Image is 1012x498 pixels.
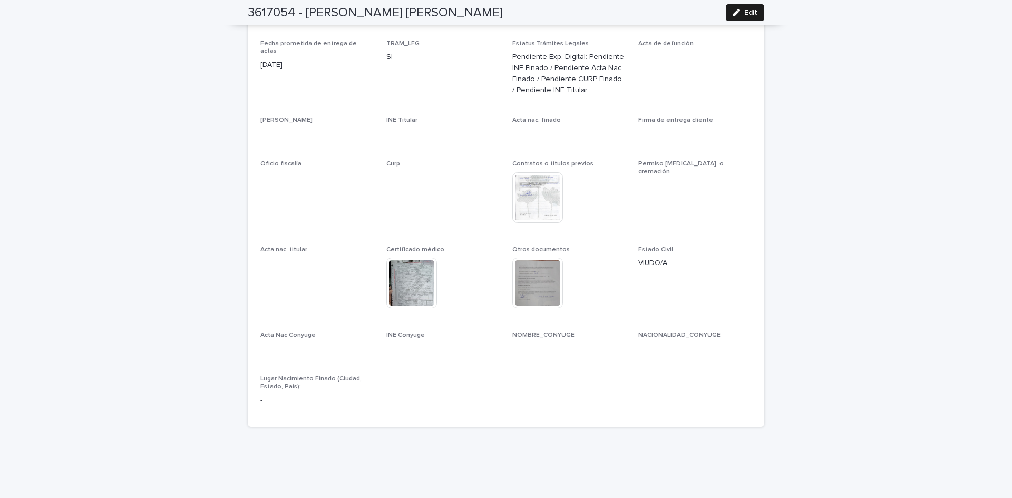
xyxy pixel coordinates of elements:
[386,52,500,63] p: SI
[512,344,626,355] p: -
[638,258,752,269] p: VIUDO/A
[386,172,500,183] p: -
[260,247,307,253] span: Acta nac. titular
[386,332,425,338] span: INE Conyuge
[512,129,626,140] p: -
[260,60,374,71] p: [DATE]
[386,129,500,140] p: -
[260,332,316,338] span: Acta Nac Conyuge
[386,41,420,47] span: TRAM_LEG
[512,161,593,167] span: Contratos o títulos previos
[260,41,357,54] span: Fecha prometida de entrega de actas
[260,129,374,140] p: -
[260,117,313,123] span: [PERSON_NAME]
[260,161,301,167] span: Oficio fiscalía
[638,180,752,191] p: -
[726,4,764,21] button: Edit
[248,5,503,21] h2: 3617054 - [PERSON_NAME] [PERSON_NAME]
[386,247,444,253] span: Certificado médico
[386,344,500,355] p: -
[260,172,374,183] p: -
[260,344,374,355] p: -
[512,52,626,95] p: Pendiente Exp. Digital: Pendiente INE Finado / Pendiente Acta Nac Finado / Pendiente CURP Finado ...
[638,161,724,174] span: Permiso [MEDICAL_DATA]. o cremación
[260,258,374,269] p: -
[638,344,752,355] p: -
[638,41,694,47] span: Acta de defunción
[260,395,374,406] p: -
[638,117,713,123] span: Firma de entrega cliente
[744,9,757,16] span: Edit
[386,117,417,123] span: INE Titular
[638,247,673,253] span: Estado Civil
[386,161,400,167] span: Curp
[512,41,589,47] span: Estatus Trámites Legales
[638,52,752,63] p: -
[260,376,362,389] span: Lugar Nacimiento Finado (Ciudad, Estado, País):
[512,117,561,123] span: Acta nac. finado
[638,332,721,338] span: NACIONALIDAD_CONYUGE
[512,247,570,253] span: Otros documentos
[512,332,575,338] span: NOMBRE_CONYUGE
[638,129,752,140] p: -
